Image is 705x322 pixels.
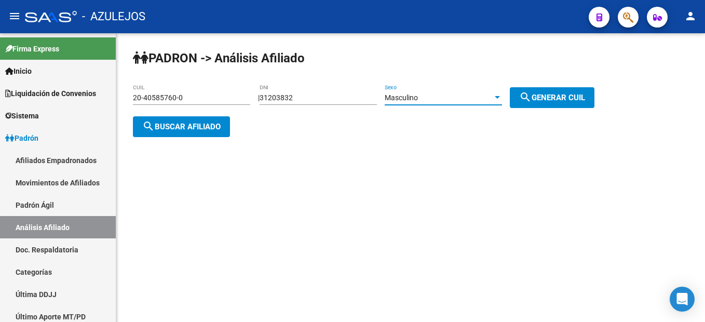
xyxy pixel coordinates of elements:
div: | [258,93,602,102]
div: Open Intercom Messenger [670,287,695,312]
strong: PADRON -> Análisis Afiliado [133,51,305,65]
button: Buscar afiliado [133,116,230,137]
mat-icon: menu [8,10,21,22]
mat-icon: person [684,10,697,22]
span: Padrón [5,132,38,144]
span: Inicio [5,65,32,77]
mat-icon: search [142,120,155,132]
span: Firma Express [5,43,59,55]
button: Generar CUIL [510,87,594,108]
span: Buscar afiliado [142,122,221,131]
mat-icon: search [519,91,532,103]
span: Generar CUIL [519,93,585,102]
span: - AZULEJOS [82,5,145,28]
span: Liquidación de Convenios [5,88,96,99]
span: Sistema [5,110,39,122]
span: Masculino [385,93,418,102]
